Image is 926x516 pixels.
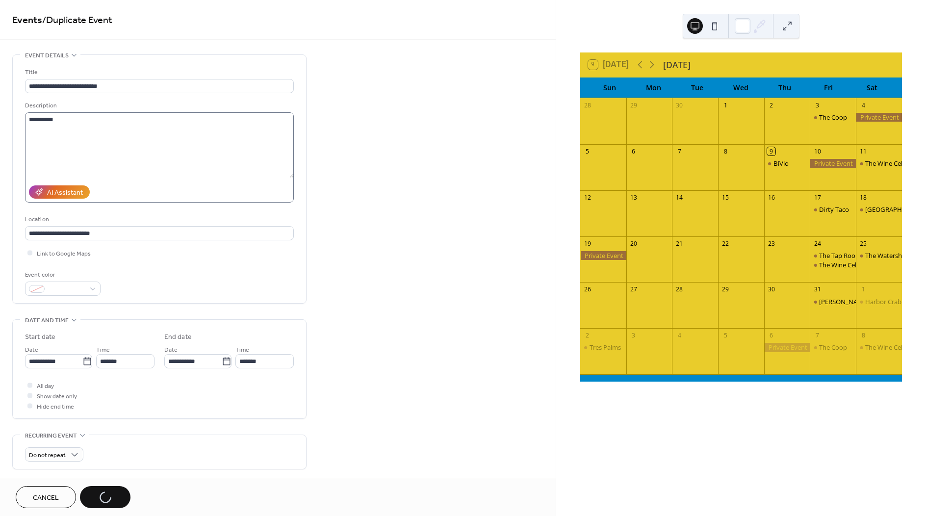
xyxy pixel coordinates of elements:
[719,77,763,98] div: Wed
[164,345,178,355] span: Date
[819,205,849,214] div: Dirty Taco
[16,486,76,508] button: Cancel
[810,260,856,269] div: The Wine Cellar
[37,391,77,402] span: Show date only
[819,260,864,269] div: The Wine Cellar
[856,343,902,352] div: The Wine Cellar
[33,493,59,503] span: Cancel
[29,185,90,199] button: AI Assistant
[25,332,55,342] div: Start date
[37,402,74,412] span: Hide end time
[763,77,806,98] div: Thu
[96,345,110,355] span: Time
[819,113,847,122] div: The Coop
[721,332,730,340] div: 5
[629,101,638,109] div: 29
[859,147,868,155] div: 11
[632,77,675,98] div: Mon
[767,147,775,155] div: 9
[25,345,38,355] span: Date
[810,159,856,168] div: Private Event
[47,188,83,198] div: AI Assistant
[767,193,775,202] div: 16
[235,345,249,355] span: Time
[810,113,856,122] div: The Coop
[764,159,810,168] div: BiVio
[813,285,822,294] div: 31
[810,343,856,352] div: The Coop
[813,101,822,109] div: 3
[813,147,822,155] div: 10
[25,214,292,225] div: Location
[856,297,902,306] div: Harbor Crab
[675,101,684,109] div: 30
[721,239,730,248] div: 22
[807,77,850,98] div: Fri
[12,11,42,30] a: Events
[773,159,789,168] div: BiVio
[583,332,592,340] div: 2
[25,51,69,61] span: Event details
[675,77,719,98] div: Tue
[675,147,684,155] div: 7
[721,285,730,294] div: 29
[583,147,592,155] div: 5
[583,193,592,202] div: 12
[850,77,894,98] div: Sat
[629,147,638,155] div: 6
[25,67,292,77] div: Title
[865,297,901,306] div: Harbor Crab
[767,285,775,294] div: 30
[580,343,626,352] div: Tres Palms
[663,58,691,71] div: [DATE]
[25,101,292,111] div: Description
[590,343,621,352] div: Tres Palms
[764,343,810,352] div: Private Event
[856,113,902,122] div: Private Event
[42,11,112,30] span: / Duplicate Event
[629,332,638,340] div: 3
[859,239,868,248] div: 25
[580,251,626,260] div: Private Event
[675,285,684,294] div: 28
[37,381,54,391] span: All day
[856,205,902,214] div: Baiting Hollow Farm Vineyard
[859,332,868,340] div: 8
[675,332,684,340] div: 4
[583,285,592,294] div: 26
[856,251,902,260] div: The Watershed (Bay Breeze Inn)
[675,193,684,202] div: 14
[164,332,192,342] div: End date
[865,159,910,168] div: The Wine Cellar
[583,101,592,109] div: 28
[629,285,638,294] div: 27
[767,101,775,109] div: 2
[583,239,592,248] div: 19
[629,193,638,202] div: 13
[29,450,66,461] span: Do not repeat
[859,285,868,294] div: 1
[25,315,69,326] span: Date and time
[37,249,91,259] span: Link to Google Maps
[588,77,632,98] div: Sun
[629,239,638,248] div: 20
[859,193,868,202] div: 18
[721,101,730,109] div: 1
[859,101,868,109] div: 4
[767,332,775,340] div: 6
[813,239,822,248] div: 24
[675,239,684,248] div: 21
[767,239,775,248] div: 23
[25,270,99,280] div: Event color
[810,251,856,260] div: The Tap Room
[721,147,730,155] div: 8
[865,343,910,352] div: The Wine Cellar
[25,431,77,441] span: Recurring event
[810,205,856,214] div: Dirty Taco
[819,251,861,260] div: The Tap Room
[856,159,902,168] div: The Wine Cellar
[819,297,901,306] div: [PERSON_NAME]'s Bully Bar
[721,193,730,202] div: 15
[810,297,856,306] div: Teddy's Bully Bar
